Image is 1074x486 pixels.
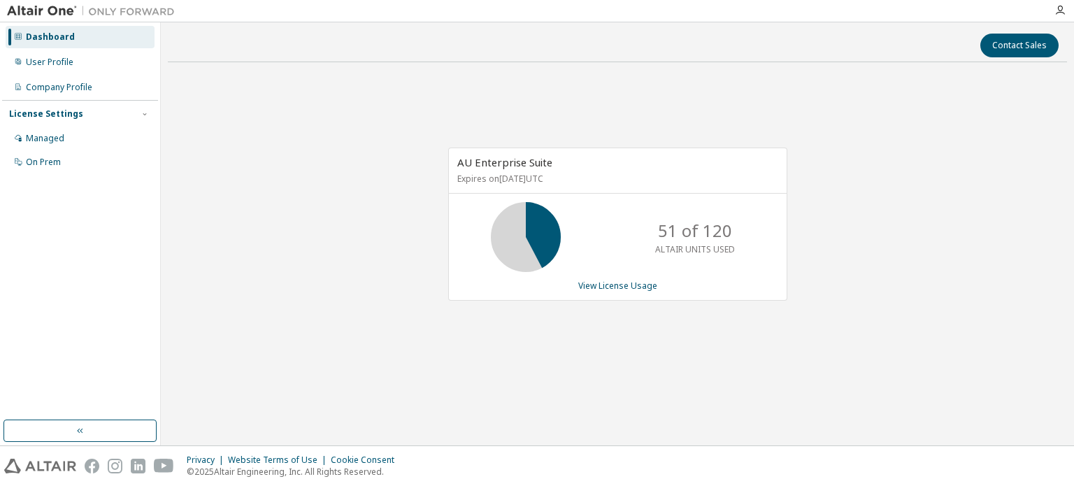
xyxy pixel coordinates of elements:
[108,459,122,473] img: instagram.svg
[228,455,331,466] div: Website Terms of Use
[26,31,75,43] div: Dashboard
[187,455,228,466] div: Privacy
[331,455,403,466] div: Cookie Consent
[457,155,552,169] span: AU Enterprise Suite
[85,459,99,473] img: facebook.svg
[578,280,657,292] a: View License Usage
[457,173,775,185] p: Expires on [DATE] UTC
[187,466,403,478] p: © 2025 Altair Engineering, Inc. All Rights Reserved.
[26,57,73,68] div: User Profile
[4,459,76,473] img: altair_logo.svg
[7,4,182,18] img: Altair One
[131,459,145,473] img: linkedin.svg
[658,219,732,243] p: 51 of 120
[26,82,92,93] div: Company Profile
[9,108,83,120] div: License Settings
[26,133,64,144] div: Managed
[154,459,174,473] img: youtube.svg
[26,157,61,168] div: On Prem
[980,34,1059,57] button: Contact Sales
[655,243,735,255] p: ALTAIR UNITS USED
